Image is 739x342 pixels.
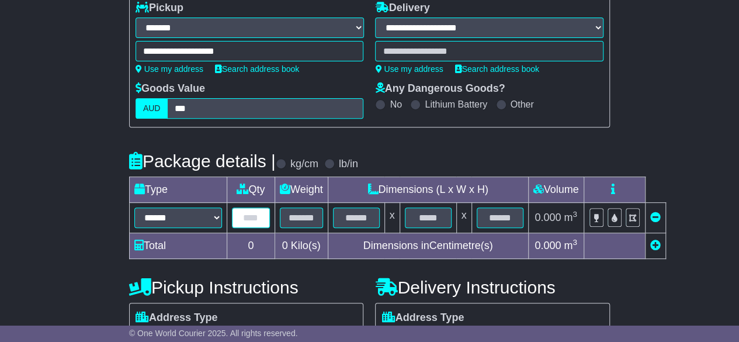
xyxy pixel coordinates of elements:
[375,278,610,297] h4: Delivery Instructions
[136,64,203,74] a: Use my address
[528,177,584,203] td: Volume
[339,158,358,171] label: lb/in
[129,233,227,259] td: Total
[129,177,227,203] td: Type
[136,312,218,324] label: Address Type
[227,177,275,203] td: Qty
[381,312,464,324] label: Address Type
[456,203,471,233] td: x
[375,64,443,74] a: Use my address
[375,2,429,15] label: Delivery
[136,98,168,119] label: AUD
[535,212,561,223] span: 0.000
[535,240,561,251] span: 0.000
[328,177,528,203] td: Dimensions (L x W x H)
[129,151,276,171] h4: Package details |
[564,240,577,251] span: m
[215,64,299,74] a: Search address book
[425,99,487,110] label: Lithium Battery
[375,82,505,95] label: Any Dangerous Goods?
[282,240,288,251] span: 0
[136,2,183,15] label: Pickup
[129,329,298,338] span: © One World Courier 2025. All rights reserved.
[136,82,205,95] label: Goods Value
[275,177,328,203] td: Weight
[328,233,528,259] td: Dimensions in Centimetre(s)
[275,233,328,259] td: Kilo(s)
[573,210,577,219] sup: 3
[129,278,364,297] h4: Pickup Instructions
[511,99,534,110] label: Other
[650,240,661,251] a: Add new item
[290,158,318,171] label: kg/cm
[650,212,661,223] a: Remove this item
[227,233,275,259] td: 0
[384,203,400,233] td: x
[573,238,577,247] sup: 3
[390,99,401,110] label: No
[455,64,539,74] a: Search address book
[564,212,577,223] span: m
